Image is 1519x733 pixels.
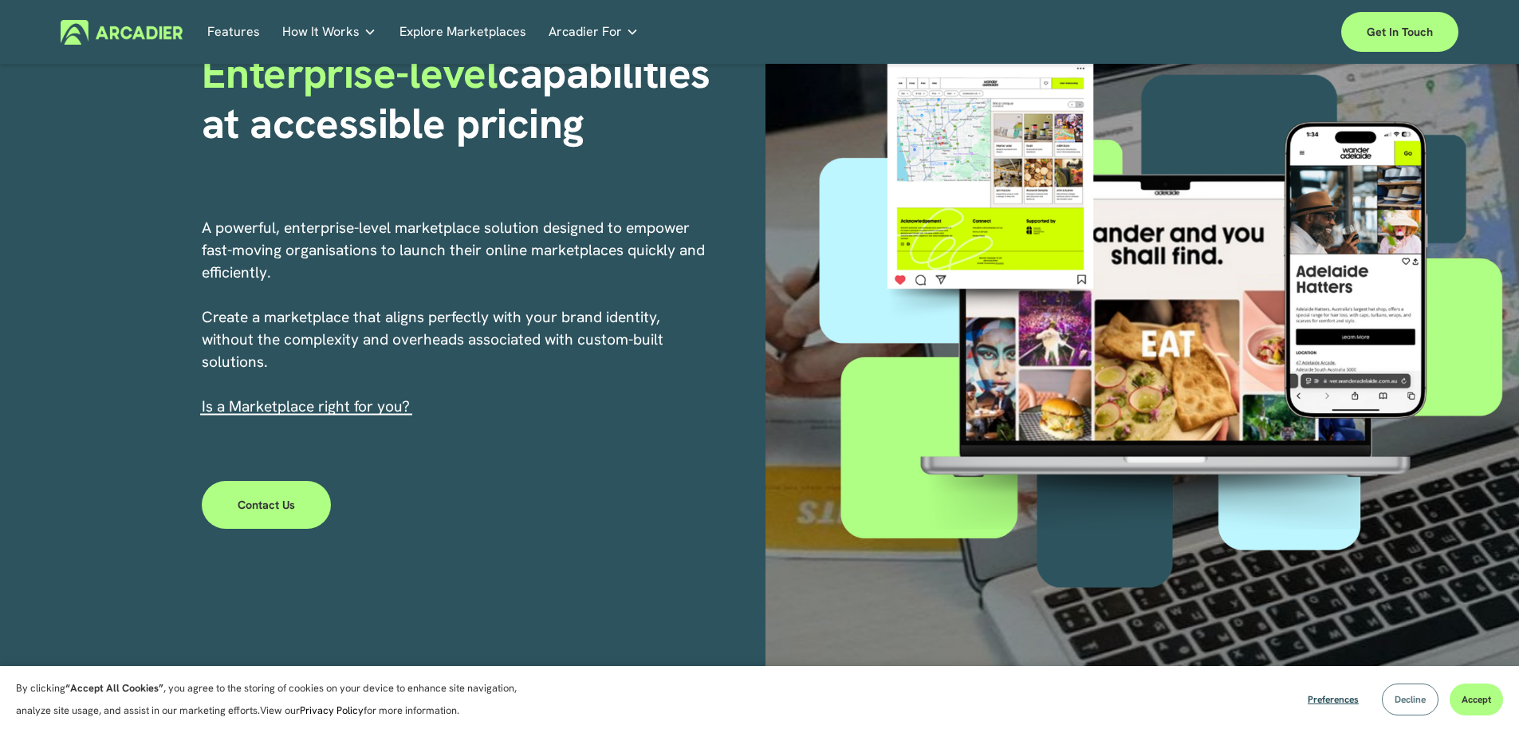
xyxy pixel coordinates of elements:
a: folder dropdown [282,20,376,45]
a: Features [207,20,260,45]
p: A powerful, enterprise-level marketplace solution designed to empower fast-moving organisations t... [202,217,707,418]
span: Decline [1395,693,1426,706]
span: Enterprise-level [202,45,498,100]
a: Contact Us [202,481,332,529]
span: How It Works [282,21,360,43]
strong: capabilities at accessible pricing [202,45,722,150]
strong: “Accept All Cookies” [65,681,163,695]
button: Decline [1382,684,1438,715]
iframe: Chat Widget [1439,656,1519,733]
a: Privacy Policy [300,703,364,717]
button: Preferences [1296,684,1371,715]
a: Explore Marketplaces [399,20,526,45]
span: Arcadier For [549,21,622,43]
a: s a Marketplace right for you? [206,396,410,416]
p: By clicking , you agree to the storing of cookies on your device to enhance site navigation, anal... [16,677,534,722]
span: I [202,396,410,416]
a: Get in touch [1341,12,1458,52]
a: folder dropdown [549,20,639,45]
span: Preferences [1308,693,1359,706]
img: Arcadier [61,20,183,45]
